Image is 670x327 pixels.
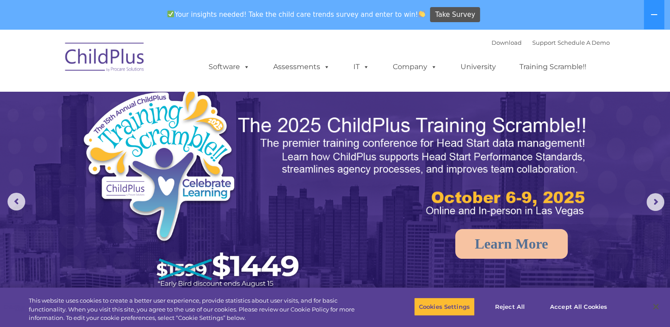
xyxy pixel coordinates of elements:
[123,95,161,101] span: Phone number
[164,6,429,23] span: Your insights needed! Take the child care trends survey and enter to win!
[532,39,556,46] a: Support
[384,58,446,76] a: Company
[414,297,475,316] button: Cookies Settings
[452,58,505,76] a: University
[545,297,612,316] button: Accept All Cookies
[646,297,666,316] button: Close
[511,58,595,76] a: Training Scramble!!
[200,58,259,76] a: Software
[264,58,339,76] a: Assessments
[167,11,174,17] img: ✅
[123,58,150,65] span: Last name
[492,39,610,46] font: |
[61,36,149,81] img: ChildPlus by Procare Solutions
[558,39,610,46] a: Schedule A Demo
[492,39,522,46] a: Download
[482,297,538,316] button: Reject All
[345,58,378,76] a: IT
[29,296,368,323] div: This website uses cookies to create a better user experience, provide statistics about user visit...
[435,7,475,23] span: Take Survey
[455,229,568,259] a: Learn More
[418,11,425,17] img: 👏
[430,7,480,23] a: Take Survey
